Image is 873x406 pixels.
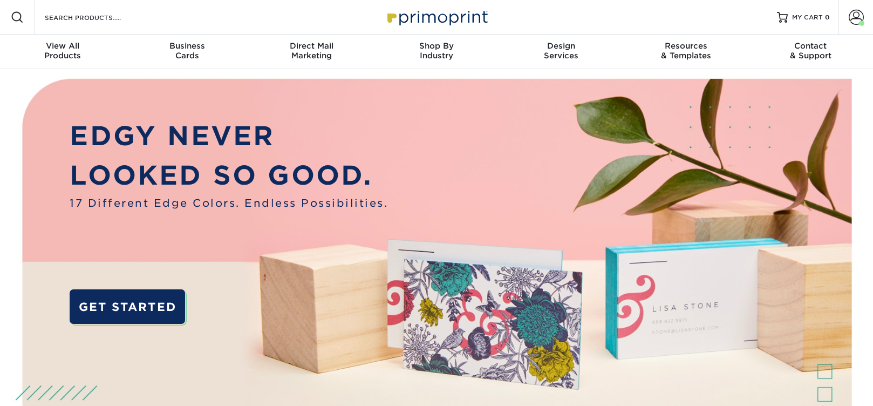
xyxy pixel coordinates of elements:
a: GET STARTED [70,289,185,324]
div: Marketing [249,41,374,60]
span: Design [499,41,624,51]
img: Primoprint [383,5,490,29]
p: EDGY NEVER [70,117,388,156]
a: DesignServices [499,35,624,69]
div: Industry [374,41,499,60]
div: & Support [748,41,873,60]
span: Direct Mail [249,41,374,51]
span: Resources [624,41,748,51]
span: 0 [825,13,830,21]
a: Shop ByIndustry [374,35,499,69]
a: Resources& Templates [624,35,748,69]
a: Contact& Support [748,35,873,69]
span: MY CART [792,13,823,22]
span: Shop By [374,41,499,51]
span: 17 Different Edge Colors. Endless Possibilities. [70,195,388,211]
span: Business [125,41,249,51]
span: Contact [748,41,873,51]
div: Services [499,41,624,60]
p: LOOKED SO GOOD. [70,156,388,195]
a: BusinessCards [125,35,249,69]
div: Cards [125,41,249,60]
a: Direct MailMarketing [249,35,374,69]
div: & Templates [624,41,748,60]
input: SEARCH PRODUCTS..... [44,11,149,24]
